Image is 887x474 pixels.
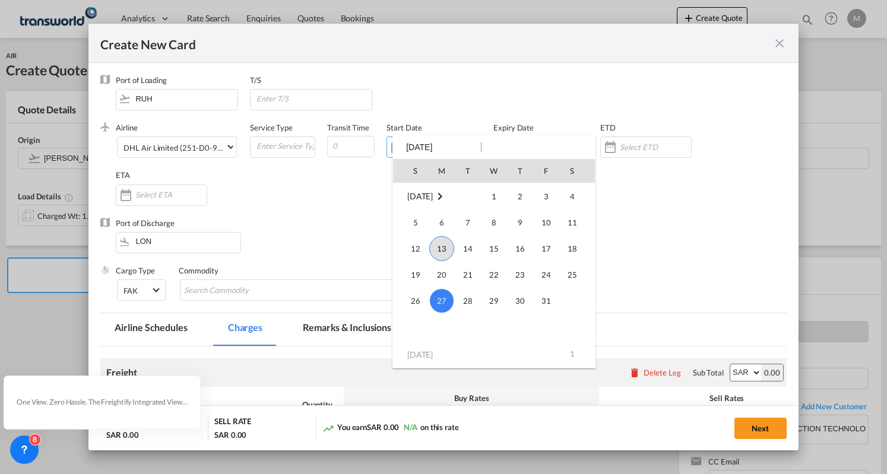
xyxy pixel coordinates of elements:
[456,211,480,234] span: 7
[393,183,481,210] td: October 2025
[404,289,427,313] span: 26
[507,262,533,288] td: Thursday October 23 2025
[393,159,429,183] th: S
[456,237,480,260] span: 14
[481,183,507,210] td: Wednesday October 1 2025
[533,236,559,262] td: Friday October 17 2025
[534,211,558,234] span: 10
[407,349,433,359] span: [DATE]
[560,211,584,234] span: 11
[393,159,595,368] md-calendar: Calendar
[559,209,595,236] td: Saturday October 11 2025
[429,288,455,314] td: Monday October 27 2025
[455,236,481,262] td: Tuesday October 14 2025
[481,262,507,288] td: Wednesday October 22 2025
[404,237,427,260] span: 12
[507,159,533,183] th: T
[393,209,429,236] td: Sunday October 5 2025
[482,289,506,313] span: 29
[407,191,433,201] span: [DATE]
[393,183,595,210] tr: Week 1
[430,263,454,287] span: 20
[455,209,481,236] td: Tuesday October 7 2025
[559,262,595,288] td: Saturday October 25 2025
[429,262,455,288] td: Monday October 20 2025
[430,289,454,313] span: 27
[482,184,506,208] span: 1
[430,211,454,234] span: 6
[481,159,507,183] th: W
[393,341,595,367] tr: Week 1
[533,209,559,236] td: Friday October 10 2025
[507,183,533,210] td: Thursday October 2 2025
[533,159,559,183] th: F
[559,341,595,367] td: Saturday November 1 2025
[560,237,584,260] span: 18
[534,289,558,313] span: 31
[456,289,480,313] span: 28
[481,288,507,314] td: Wednesday October 29 2025
[559,183,595,210] td: Saturday October 4 2025
[404,263,427,287] span: 19
[534,184,558,208] span: 3
[482,237,506,260] span: 15
[429,236,455,262] td: Monday October 13 2025
[393,288,595,314] tr: Week 5
[404,211,427,234] span: 5
[455,262,481,288] td: Tuesday October 21 2025
[559,236,595,262] td: Saturday October 18 2025
[507,288,533,314] td: Thursday October 30 2025
[508,211,532,234] span: 9
[482,263,506,287] span: 22
[508,184,532,208] span: 2
[456,263,480,287] span: 21
[455,159,481,183] th: T
[429,236,454,261] span: 13
[482,211,506,234] span: 8
[393,314,595,341] tr: Week undefined
[429,209,455,236] td: Monday October 6 2025
[507,209,533,236] td: Thursday October 9 2025
[393,236,429,262] td: Sunday October 12 2025
[533,288,559,314] td: Friday October 31 2025
[481,236,507,262] td: Wednesday October 15 2025
[560,184,584,208] span: 4
[534,237,558,260] span: 17
[507,236,533,262] td: Thursday October 16 2025
[455,288,481,314] td: Tuesday October 28 2025
[508,263,532,287] span: 23
[481,209,507,236] td: Wednesday October 8 2025
[534,263,558,287] span: 24
[559,159,595,183] th: S
[393,236,595,262] tr: Week 3
[533,183,559,210] td: Friday October 3 2025
[508,289,532,313] span: 30
[508,237,532,260] span: 16
[393,262,595,288] tr: Week 4
[429,159,455,183] th: M
[393,209,595,236] tr: Week 2
[393,288,429,314] td: Sunday October 26 2025
[533,262,559,288] td: Friday October 24 2025
[560,263,584,287] span: 25
[393,262,429,288] td: Sunday October 19 2025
